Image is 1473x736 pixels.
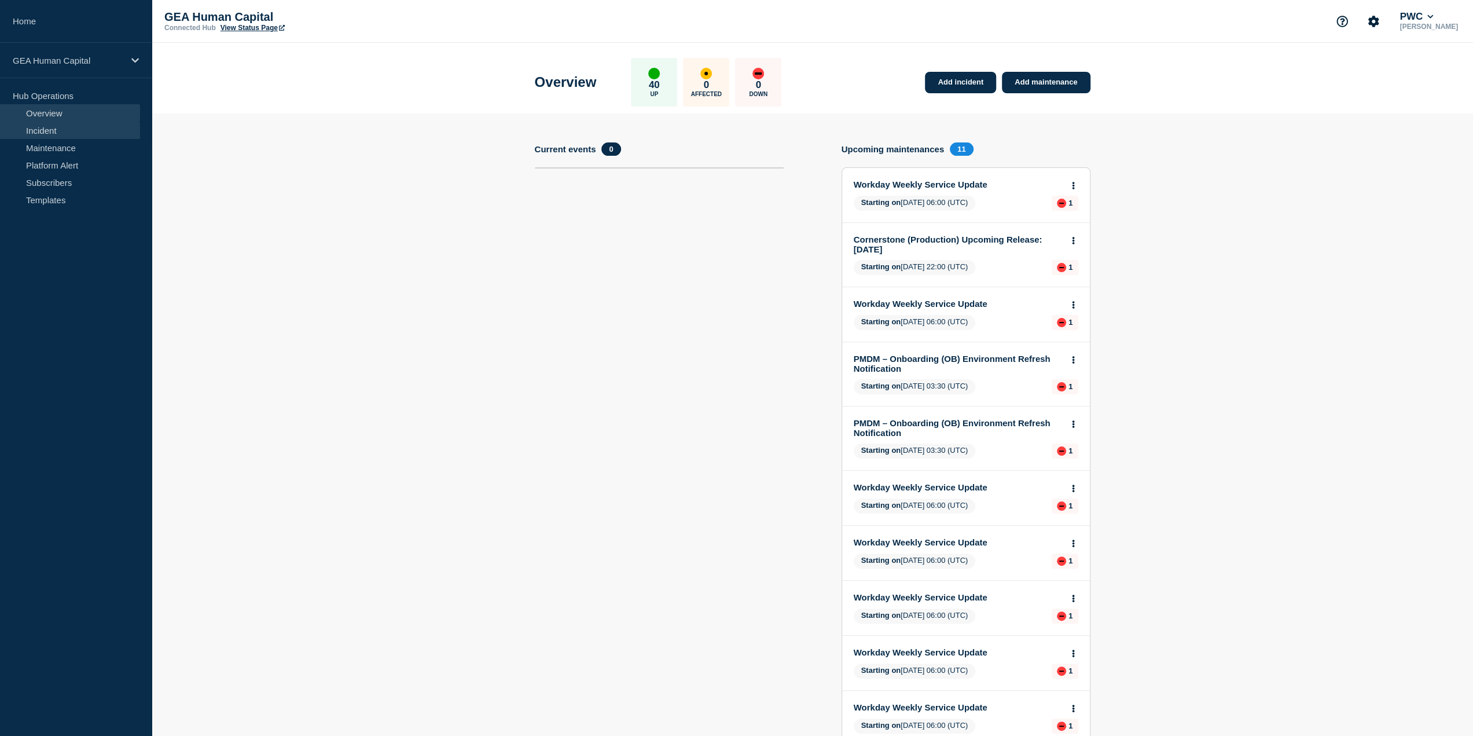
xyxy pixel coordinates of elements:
[861,501,901,510] span: Starting on
[1361,9,1386,34] button: Account settings
[1057,722,1066,731] div: down
[601,142,620,156] span: 0
[1057,263,1066,272] div: down
[1068,611,1072,620] p: 1
[854,592,1063,602] a: Workday Weekly Service Update
[854,482,1063,492] a: Workday Weekly Service Update
[854,180,1063,189] a: Workday Weekly Service Update
[854,702,1063,712] a: Workday Weekly Service Update
[1068,446,1072,455] p: 1
[861,262,901,271] span: Starting on
[1068,667,1072,675] p: 1
[1068,199,1072,207] p: 1
[1057,501,1066,511] div: down
[854,647,1063,657] a: Workday Weekly Service Update
[861,611,901,620] span: Starting on
[1057,667,1066,676] div: down
[1002,72,1090,93] a: Add maintenance
[221,24,285,32] a: View Status Page
[854,315,976,330] span: [DATE] 06:00 (UTC)
[1068,318,1072,327] p: 1
[1057,446,1066,456] div: down
[861,721,901,730] span: Starting on
[648,68,660,79] div: up
[854,719,976,734] span: [DATE] 06:00 (UTC)
[535,74,597,90] h1: Overview
[854,537,1063,547] a: Workday Weekly Service Update
[700,68,712,79] div: affected
[164,10,396,24] p: GEA Human Capital
[854,354,1063,374] a: PMDM – Onboarding (OB) Environment Refresh Notification
[752,68,764,79] div: down
[861,556,901,565] span: Starting on
[854,554,976,569] span: [DATE] 06:00 (UTC)
[1068,263,1072,272] p: 1
[854,609,976,624] span: [DATE] 06:00 (UTC)
[1068,382,1072,391] p: 1
[861,666,901,675] span: Starting on
[854,379,976,394] span: [DATE] 03:30 (UTC)
[925,72,996,93] a: Add incident
[854,444,976,459] span: [DATE] 03:30 (UTC)
[842,144,945,154] h4: Upcoming maintenances
[164,24,216,32] p: Connected Hub
[1397,11,1435,23] button: PWC
[1068,501,1072,510] p: 1
[861,198,901,207] span: Starting on
[1057,318,1066,327] div: down
[1057,199,1066,208] div: down
[861,382,901,390] span: Starting on
[691,91,722,97] p: Affected
[861,446,901,455] span: Starting on
[649,79,660,91] p: 40
[1397,23,1460,31] p: [PERSON_NAME]
[1068,556,1072,565] p: 1
[13,56,124,65] p: GEA Human Capital
[854,299,1063,309] a: Workday Weekly Service Update
[854,260,976,275] span: [DATE] 22:00 (UTC)
[854,418,1063,438] a: PMDM – Onboarding (OB) Environment Refresh Notification
[1330,9,1354,34] button: Support
[854,499,976,514] span: [DATE] 06:00 (UTC)
[1068,722,1072,730] p: 1
[854,196,976,211] span: [DATE] 06:00 (UTC)
[704,79,709,91] p: 0
[861,317,901,326] span: Starting on
[1057,556,1066,566] div: down
[1057,611,1066,621] div: down
[854,664,976,679] span: [DATE] 06:00 (UTC)
[756,79,761,91] p: 0
[1057,382,1066,391] div: down
[535,144,596,154] h4: Current events
[650,91,658,97] p: Up
[854,235,1063,254] a: Cornerstone (Production) Upcoming Release: [DATE]
[749,91,767,97] p: Down
[950,142,973,156] span: 11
